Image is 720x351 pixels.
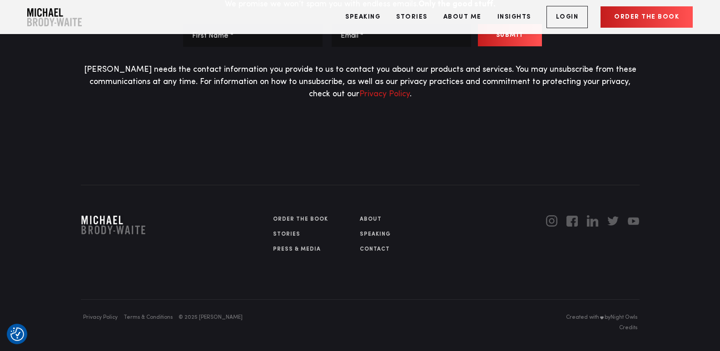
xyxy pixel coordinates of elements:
[607,215,619,227] a: Twitter
[601,6,693,28] a: Order the book
[607,216,619,226] img: Twitter
[81,215,146,235] img: Company Logo
[360,245,447,253] a: Contact
[273,245,360,253] a: PRESS & MEDIA
[546,6,588,28] a: Login
[81,315,120,320] a: Privacy Policy
[27,8,82,26] img: Company Logo
[81,215,146,235] a: Home link
[10,327,24,341] button: Consent Preferences
[81,64,640,100] p: [PERSON_NAME] needs the contact information you provide to us to contact you about our products a...
[27,8,82,26] a: Company Logo Company Logo
[566,216,578,227] img: Facebook
[546,215,557,227] img: Instagram
[628,217,639,226] img: YouTube
[360,230,447,238] a: SPEAKING
[121,315,175,320] a: Terms & Conditions
[478,24,542,46] button: Submit
[628,215,639,227] a: YouTube
[564,315,640,320] span: Created with by
[332,24,471,47] input: Email
[587,215,598,227] img: Linkedin
[617,321,640,334] button: Credits
[273,215,360,223] a: Order The Book
[566,215,578,227] a: Facebook
[10,327,24,341] img: Revisit consent button
[611,315,637,320] a: Night Owls
[273,230,360,238] a: Stories
[359,90,410,98] a: Privacy Policy
[183,24,323,47] input: Name
[360,215,447,223] a: About
[176,315,245,320] span: © 2025 [PERSON_NAME]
